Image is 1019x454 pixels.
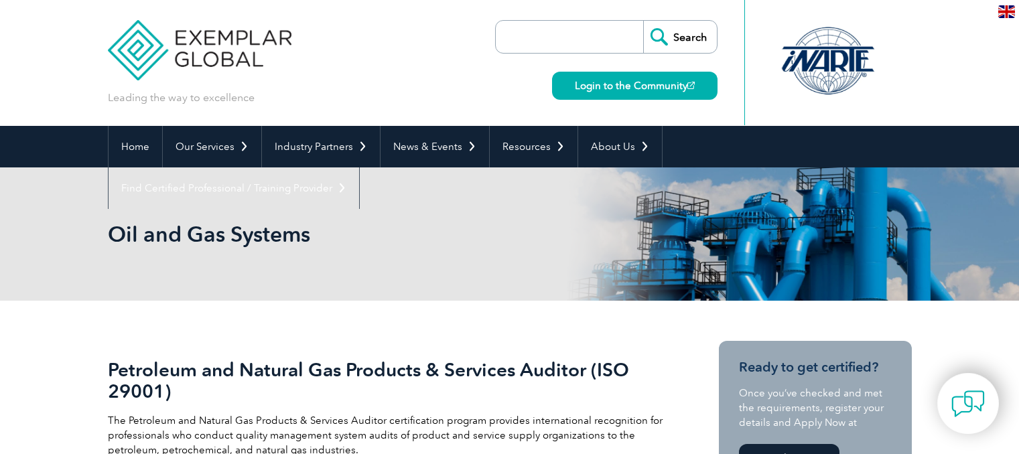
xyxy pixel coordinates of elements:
h3: Ready to get certified? [739,359,892,376]
a: News & Events [381,126,489,167]
h2: Petroleum and Natural Gas Products & Services Auditor (ISO 29001) [108,359,671,402]
p: Once you’ve checked and met the requirements, register your details and Apply Now at [739,386,892,430]
a: Industry Partners [262,126,380,167]
img: contact-chat.png [951,387,985,421]
a: Our Services [163,126,261,167]
a: Resources [490,126,578,167]
input: Search [643,21,717,53]
h1: Oil and Gas Systems [108,221,622,247]
p: Leading the way to excellence [108,90,255,105]
a: Home [109,126,162,167]
img: open_square.png [687,82,695,89]
a: Login to the Community [552,72,718,100]
img: en [998,5,1015,18]
a: About Us [578,126,662,167]
a: Find Certified Professional / Training Provider [109,167,359,209]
